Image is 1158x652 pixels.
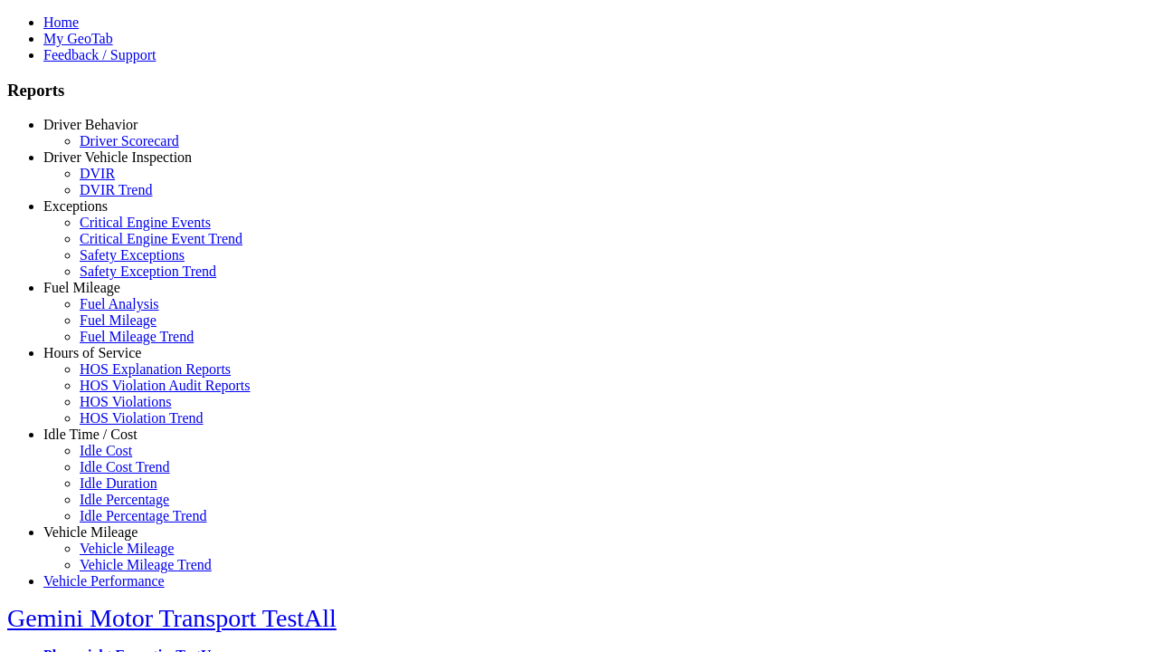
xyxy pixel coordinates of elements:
[43,524,138,540] a: Vehicle Mileage
[80,296,159,312] a: Fuel Analysis
[80,264,216,279] a: Safety Exception Trend
[80,182,152,197] a: DVIR Trend
[43,31,113,46] a: My GeoTab
[80,394,171,409] a: HOS Violations
[80,312,157,328] a: Fuel Mileage
[80,508,206,523] a: Idle Percentage Trend
[80,166,115,181] a: DVIR
[80,361,231,377] a: HOS Explanation Reports
[43,573,165,589] a: Vehicle Performance
[43,47,156,62] a: Feedback / Support
[80,475,157,491] a: Idle Duration
[80,329,194,344] a: Fuel Mileage Trend
[80,541,174,556] a: Vehicle Mileage
[43,198,108,214] a: Exceptions
[80,443,132,458] a: Idle Cost
[43,345,141,360] a: Hours of Service
[43,427,138,442] a: Idle Time / Cost
[80,492,169,507] a: Idle Percentage
[7,81,1151,101] h3: Reports
[80,247,185,263] a: Safety Exceptions
[7,604,337,632] a: Gemini Motor Transport TestAll
[80,231,242,246] a: Critical Engine Event Trend
[43,280,120,295] a: Fuel Mileage
[43,117,138,132] a: Driver Behavior
[80,133,179,149] a: Driver Scorecard
[80,378,251,393] a: HOS Violation Audit Reports
[80,410,204,426] a: HOS Violation Trend
[80,459,170,475] a: Idle Cost Trend
[80,557,212,572] a: Vehicle Mileage Trend
[43,14,79,30] a: Home
[80,215,211,230] a: Critical Engine Events
[43,149,192,165] a: Driver Vehicle Inspection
